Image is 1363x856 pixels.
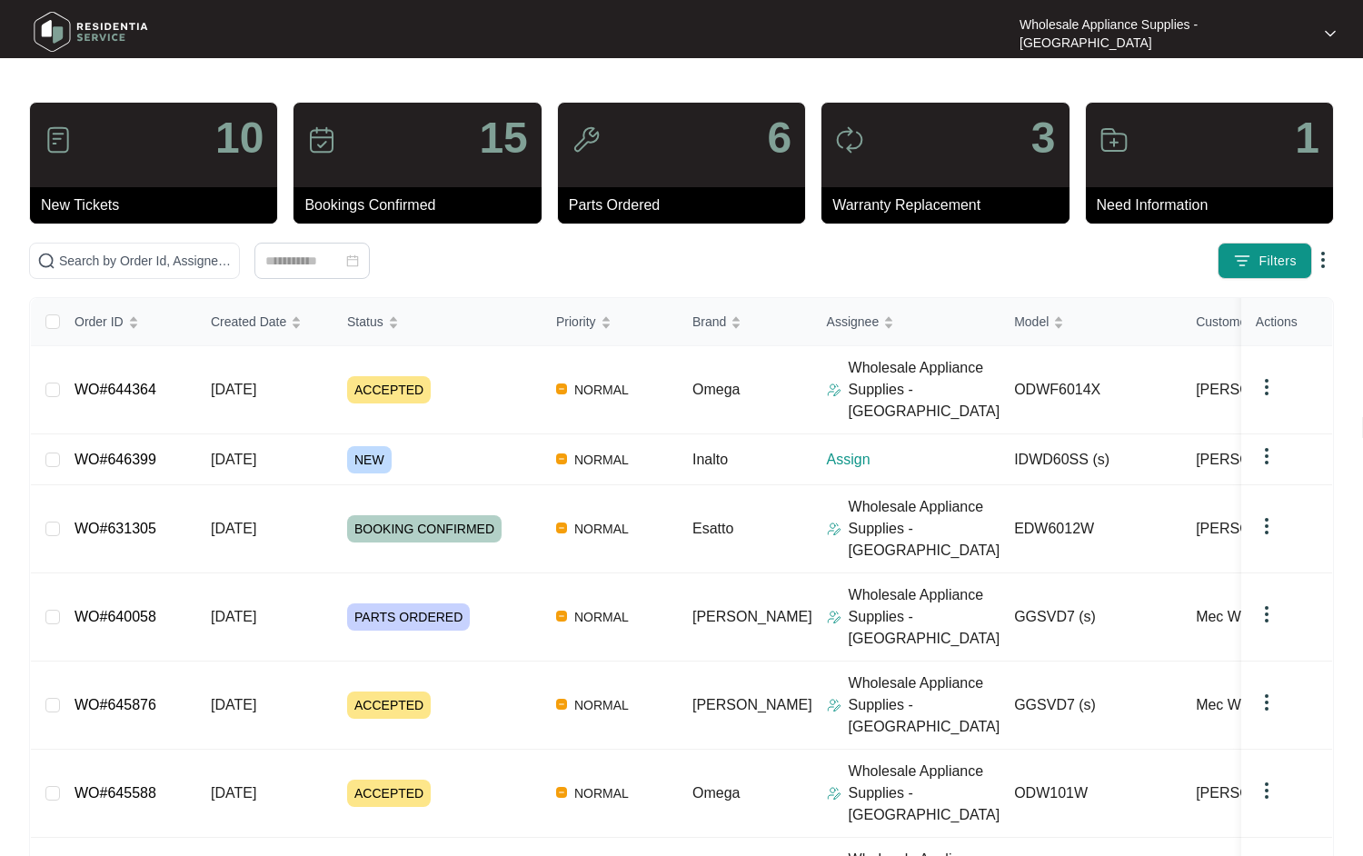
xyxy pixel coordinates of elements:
span: Mec Willcocks [1196,606,1288,628]
span: [PERSON_NAME] [1196,449,1316,471]
th: Assignee [812,298,1000,346]
p: Assign [827,449,1000,471]
p: Wholesale Appliance Supplies - [GEOGRAPHIC_DATA] [849,761,1000,826]
th: Actions [1241,298,1332,346]
p: 6 [767,116,791,160]
span: NORMAL [567,606,636,628]
span: [DATE] [211,521,256,536]
span: Brand [692,312,726,332]
img: filter icon [1233,252,1251,270]
img: residentia service logo [27,5,154,59]
span: [DATE] [211,609,256,624]
img: dropdown arrow [1256,603,1278,625]
input: Search by Order Id, Assignee Name, Customer Name, Brand and Model [59,251,232,271]
span: [DATE] [211,697,256,712]
th: Status [333,298,542,346]
img: Vercel Logo [556,453,567,464]
span: [PERSON_NAME] [692,609,812,624]
a: WO#640058 [75,609,156,624]
span: Assignee [827,312,880,332]
p: Need Information [1097,194,1333,216]
img: dropdown arrow [1256,780,1278,801]
th: Model [1000,298,1181,346]
img: Assigner Icon [827,522,841,536]
th: Priority [542,298,678,346]
a: WO#646399 [75,452,156,467]
img: icon [835,125,864,154]
p: 1 [1295,116,1319,160]
span: Status [347,312,383,332]
span: Customer Name [1196,312,1288,332]
td: GGSVD7 (s) [1000,573,1181,662]
span: Created Date [211,312,286,332]
span: Esatto [692,521,733,536]
span: Filters [1259,252,1297,271]
p: Wholesale Appliance Supplies - [GEOGRAPHIC_DATA] [849,584,1000,650]
img: Vercel Logo [556,699,567,710]
span: Model [1014,312,1049,332]
p: New Tickets [41,194,277,216]
td: EDW6012W [1000,485,1181,573]
p: 15 [479,116,527,160]
span: Mec Willcocks [1196,694,1288,716]
span: NORMAL [567,518,636,540]
a: WO#645876 [75,697,156,712]
img: Assigner Icon [827,786,841,801]
p: Wholesale Appliance Supplies - [GEOGRAPHIC_DATA] [1020,15,1308,52]
img: Vercel Logo [556,787,567,798]
img: Vercel Logo [556,611,567,622]
th: Brand [678,298,812,346]
span: NORMAL [567,782,636,804]
span: PARTS ORDERED [347,603,470,631]
td: GGSVD7 (s) [1000,662,1181,750]
span: BOOKING CONFIRMED [347,515,502,542]
span: NEW [347,446,392,473]
img: dropdown arrow [1256,692,1278,713]
td: ODW101W [1000,750,1181,838]
th: Order ID [60,298,196,346]
span: [DATE] [211,452,256,467]
img: icon [1099,125,1129,154]
span: NORMAL [567,694,636,716]
img: icon [307,125,336,154]
span: [PERSON_NAME] [692,697,812,712]
a: WO#645588 [75,785,156,801]
span: Inalto [692,452,728,467]
p: Bookings Confirmed [304,194,541,216]
a: WO#644364 [75,382,156,397]
img: dropdown arrow [1256,445,1278,467]
span: Priority [556,312,596,332]
img: icon [572,125,601,154]
img: Assigner Icon [827,610,841,624]
span: Omega [692,382,740,397]
img: dropdown arrow [1312,249,1334,271]
td: IDWD60SS (s) [1000,434,1181,485]
td: ODWF6014X [1000,346,1181,434]
span: [PERSON_NAME] [1196,518,1316,540]
p: Wholesale Appliance Supplies - [GEOGRAPHIC_DATA] [849,672,1000,738]
img: dropdown arrow [1325,29,1336,38]
span: ACCEPTED [347,376,431,403]
p: 10 [215,116,264,160]
p: 3 [1031,116,1056,160]
img: search-icon [37,252,55,270]
span: Order ID [75,312,124,332]
span: ACCEPTED [347,780,431,807]
p: Warranty Replacement [832,194,1069,216]
button: filter iconFilters [1218,243,1312,279]
th: Created Date [196,298,333,346]
p: Wholesale Appliance Supplies - [GEOGRAPHIC_DATA] [849,496,1000,562]
span: NORMAL [567,379,636,401]
span: NORMAL [567,449,636,471]
img: Assigner Icon [827,383,841,397]
p: Parts Ordered [569,194,805,216]
span: [PERSON_NAME]/M... [1196,379,1344,401]
span: Omega [692,785,740,801]
img: dropdown arrow [1256,376,1278,398]
span: [PERSON_NAME] [1196,782,1316,804]
img: Vercel Logo [556,383,567,394]
span: [DATE] [211,785,256,801]
img: dropdown arrow [1256,515,1278,537]
span: [DATE] [211,382,256,397]
img: Vercel Logo [556,523,567,533]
